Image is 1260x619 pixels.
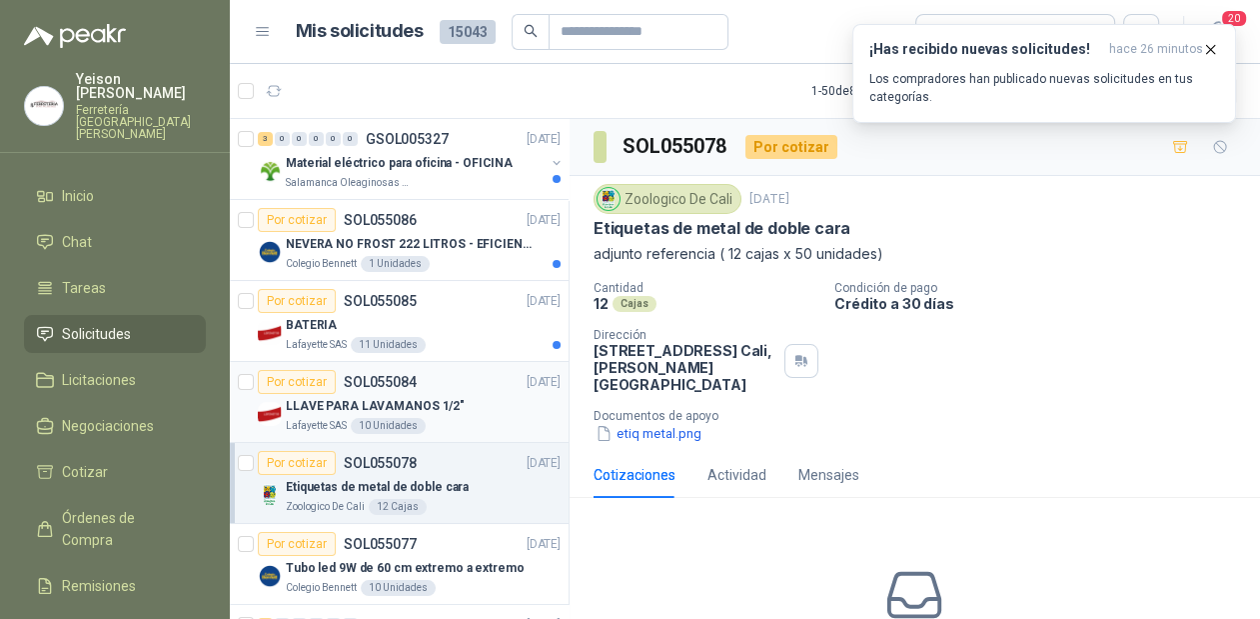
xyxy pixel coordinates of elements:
p: Material eléctrico para oficina - OFICINA [286,154,513,173]
div: 1 Unidades [361,256,430,272]
a: Por cotizarSOL055084[DATE] Company LogoLLAVE PARA LAVAMANOS 1/2"Lafayette SAS10 Unidades [230,362,569,443]
img: Company Logo [598,188,620,210]
p: [DATE] [527,130,561,149]
p: Salamanca Oleaginosas SAS [286,175,412,191]
div: 3 [258,132,273,146]
span: Cotizar [62,461,108,483]
a: Por cotizarSOL055078[DATE] Company LogoEtiquetas de metal de doble caraZoologico De Cali12 Cajas [230,443,569,524]
div: Mensajes [798,464,859,486]
a: Chat [24,223,206,261]
a: Remisiones [24,567,206,605]
img: Company Logo [258,402,282,426]
img: Company Logo [258,159,282,183]
p: Lafayette SAS [286,418,347,434]
div: 1 - 50 de 8822 [811,75,941,107]
div: Todas [928,21,970,43]
p: Crédito a 30 días [834,295,1252,312]
a: 3 0 0 0 0 0 GSOL005327[DATE] Company LogoMaterial eléctrico para oficina - OFICINASalamanca Oleag... [258,127,565,191]
div: 12 Cajas [369,499,427,515]
span: 15043 [440,20,496,44]
span: Solicitudes [62,323,131,345]
img: Company Logo [25,87,63,125]
span: hace 26 minutos [1109,41,1203,58]
p: SOL055086 [344,213,417,227]
div: 0 [292,132,307,146]
h3: SOL055078 [623,131,729,162]
a: Por cotizarSOL055085[DATE] Company LogoBATERIALafayette SAS11 Unidades [230,281,569,362]
p: SOL055078 [344,456,417,470]
p: [DATE] [527,454,561,473]
p: [DATE] [527,292,561,311]
p: NEVERA NO FROST 222 LITROS - EFICIENCIA ENERGETICA A [286,235,535,254]
p: Yeison [PERSON_NAME] [76,72,206,100]
p: Colegio Bennett [286,580,357,596]
a: Inicio [24,177,206,215]
p: 12 [594,295,609,312]
p: [DATE] [527,211,561,230]
img: Company Logo [258,483,282,507]
p: SOL055077 [344,537,417,551]
div: Cotizaciones [594,464,675,486]
h3: ¡Has recibido nuevas solicitudes! [869,41,1101,58]
p: [DATE] [527,373,561,392]
p: GSOL005327 [366,132,449,146]
span: 20 [1220,9,1248,28]
div: Cajas [613,296,656,312]
a: Licitaciones [24,361,206,399]
div: 10 Unidades [361,580,436,596]
button: 20 [1200,14,1236,50]
p: SOL055085 [344,294,417,308]
a: Por cotizarSOL055077[DATE] Company LogoTubo led 9W de 60 cm extremo a extremoColegio Bennett10 Un... [230,524,569,605]
p: [DATE] [527,535,561,554]
p: Documentos de apoyo [594,409,1252,423]
div: Por cotizar [745,135,837,159]
div: Por cotizar [258,289,336,313]
div: 10 Unidades [351,418,426,434]
div: 0 [326,132,341,146]
div: 0 [343,132,358,146]
a: Solicitudes [24,315,206,353]
p: Colegio Bennett [286,256,357,272]
div: Zoologico De Cali [594,184,741,214]
p: Dirección [594,328,776,342]
p: Lafayette SAS [286,337,347,353]
span: search [524,24,538,38]
div: 11 Unidades [351,337,426,353]
span: Negociaciones [62,415,154,437]
a: Negociaciones [24,407,206,445]
div: Por cotizar [258,370,336,394]
div: Por cotizar [258,208,336,232]
div: 0 [309,132,324,146]
span: Remisiones [62,575,136,597]
span: Chat [62,231,92,253]
p: BATERIA [286,316,337,335]
p: [DATE] [749,190,789,209]
a: Órdenes de Compra [24,499,206,559]
img: Company Logo [258,564,282,588]
a: Cotizar [24,453,206,491]
h1: Mis solicitudes [296,17,424,46]
span: Tareas [62,277,106,299]
a: Tareas [24,269,206,307]
div: Por cotizar [258,532,336,556]
span: Órdenes de Compra [62,507,187,551]
img: Logo peakr [24,24,126,48]
p: Condición de pago [834,281,1252,295]
span: Inicio [62,185,94,207]
p: SOL055084 [344,375,417,389]
p: Etiquetas de metal de doble cara [286,478,469,497]
p: adjunto referencia ( 12 cajas x 50 unidades) [594,243,1236,265]
img: Company Logo [258,321,282,345]
div: Actividad [707,464,766,486]
p: [STREET_ADDRESS] Cali , [PERSON_NAME][GEOGRAPHIC_DATA] [594,342,776,393]
p: Los compradores han publicado nuevas solicitudes en tus categorías. [869,70,1219,106]
button: ¡Has recibido nuevas solicitudes!hace 26 minutos Los compradores han publicado nuevas solicitudes... [852,24,1236,123]
span: Licitaciones [62,369,136,391]
div: 0 [275,132,290,146]
img: Company Logo [258,240,282,264]
p: Tubo led 9W de 60 cm extremo a extremo [286,559,524,578]
p: Ferretería [GEOGRAPHIC_DATA][PERSON_NAME] [76,104,206,140]
button: etiq metal.png [594,423,703,444]
p: LLAVE PARA LAVAMANOS 1/2" [286,397,465,416]
p: Cantidad [594,281,818,295]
